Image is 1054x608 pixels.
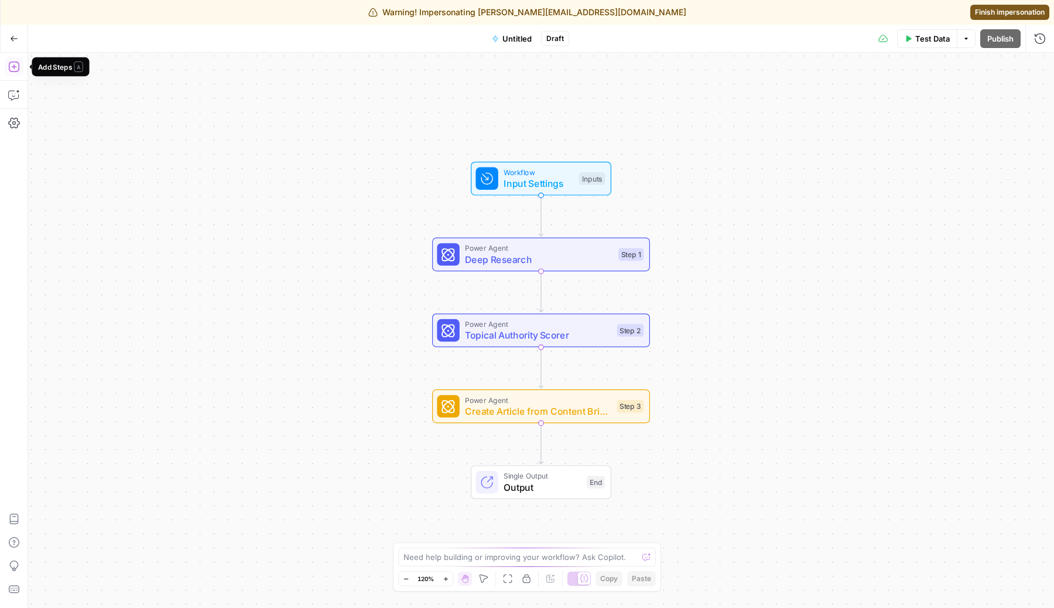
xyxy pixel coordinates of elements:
[587,476,605,489] div: End
[368,6,686,18] div: Warning! Impersonating [PERSON_NAME][EMAIL_ADDRESS][DOMAIN_NAME]
[465,328,611,342] span: Topical Authority Scorer
[617,324,644,337] div: Step 2
[74,62,83,72] span: A
[502,33,532,45] span: Untitled
[504,166,573,177] span: Workflow
[504,176,573,190] span: Input Settings
[618,248,644,261] div: Step 1
[596,571,622,586] button: Copy
[600,573,618,584] span: Copy
[915,33,950,45] span: Test Data
[617,400,644,413] div: Step 3
[432,238,650,272] div: Power AgentDeep ResearchStep 1
[579,172,605,185] div: Inputs
[432,313,650,347] div: Power AgentTopical Authority ScorerStep 2
[970,5,1049,20] a: Finish impersonation
[465,252,612,267] span: Deep Research
[546,33,564,44] span: Draft
[432,162,650,196] div: WorkflowInput SettingsInputs
[432,465,650,499] div: Single OutputOutputEnd
[504,470,581,481] span: Single Output
[987,33,1014,45] span: Publish
[432,390,650,423] div: Power AgentCreate Article from Content Brief - Fork (10)Step 3
[465,404,611,418] span: Create Article from Content Brief - Fork (10)
[465,242,612,254] span: Power Agent
[465,394,611,405] span: Power Agent
[539,196,543,237] g: Edge from start to step_1
[975,7,1045,18] span: Finish impersonation
[485,29,539,48] button: Untitled
[897,29,957,48] button: Test Data
[539,347,543,388] g: Edge from step_2 to step_3
[465,319,611,330] span: Power Agent
[418,574,434,583] span: 120%
[504,480,581,494] span: Output
[627,571,656,586] button: Paste
[980,29,1021,48] button: Publish
[539,423,543,464] g: Edge from step_3 to end
[632,573,651,584] span: Paste
[38,62,83,72] div: Add Steps
[539,271,543,312] g: Edge from step_1 to step_2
